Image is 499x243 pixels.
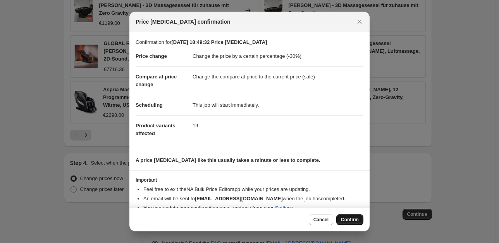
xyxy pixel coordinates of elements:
[136,157,320,163] b: A price [MEDICAL_DATA] like this usually takes a minute or less to complete.
[136,18,231,26] span: Price [MEDICAL_DATA] confirmation
[136,123,176,136] span: Product variants affected
[171,39,267,45] b: [DATE] 18:49:32 Price [MEDICAL_DATA]
[193,95,363,115] dd: This job will start immediately.
[136,102,163,108] span: Scheduling
[136,53,167,59] span: Price change
[275,205,293,211] a: Settings
[143,195,363,203] li: An email will be sent to when the job has completed .
[143,204,363,212] li: You can update your confirmation email address from your .
[309,214,333,225] button: Cancel
[336,214,363,225] button: Confirm
[193,46,363,66] dd: Change the price by a certain percentage (-30%)
[136,74,177,87] span: Compare at price change
[136,38,363,46] p: Confirmation for
[354,16,365,27] button: Close
[313,217,329,223] span: Cancel
[341,217,359,223] span: Confirm
[193,115,363,136] dd: 19
[143,186,363,193] li: Feel free to exit the NA Bulk Price Editor app while your prices are updating.
[193,66,363,87] dd: Change the compare at price to the current price (sale)
[136,177,363,183] h3: Important
[195,196,283,201] b: [EMAIL_ADDRESS][DOMAIN_NAME]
